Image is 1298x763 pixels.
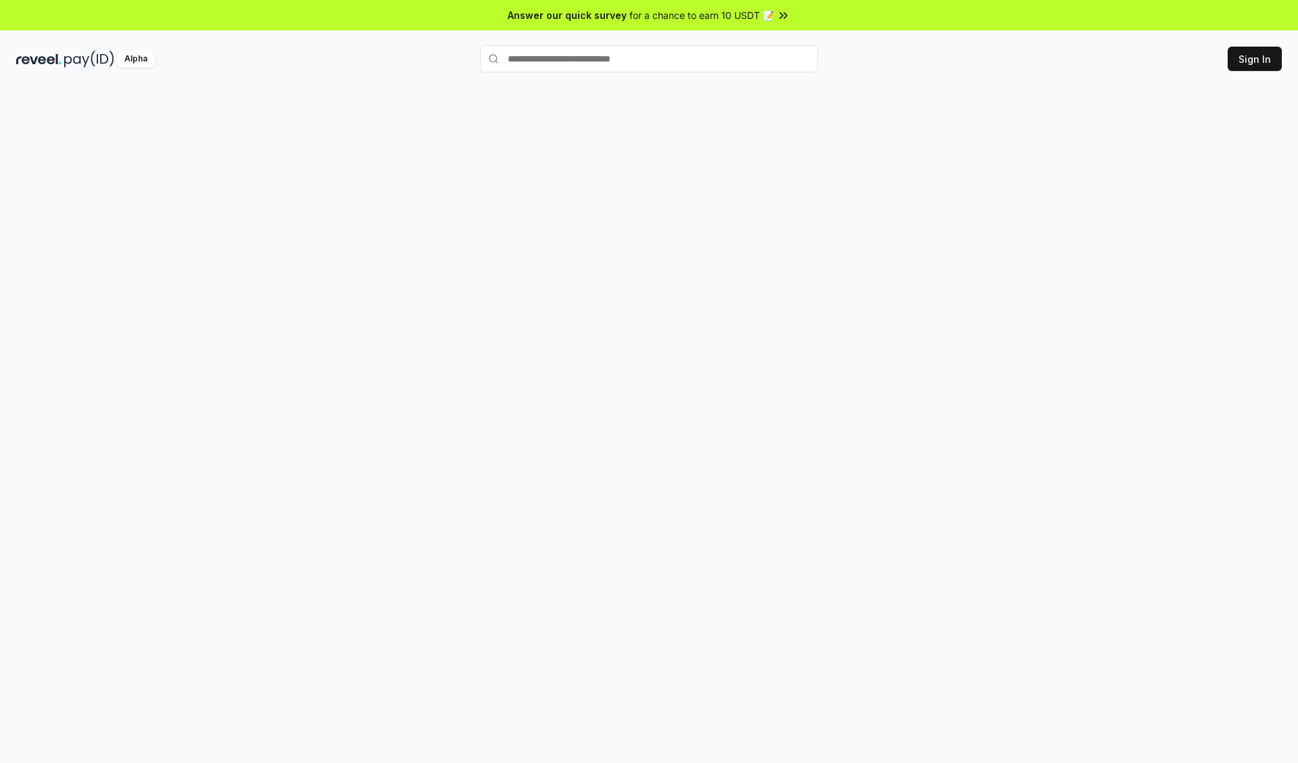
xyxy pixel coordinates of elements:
img: pay_id [64,51,114,68]
div: Alpha [117,51,155,68]
span: Answer our quick survey [508,8,627,22]
span: for a chance to earn 10 USDT 📝 [629,8,774,22]
button: Sign In [1228,47,1282,71]
img: reveel_dark [16,51,62,68]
